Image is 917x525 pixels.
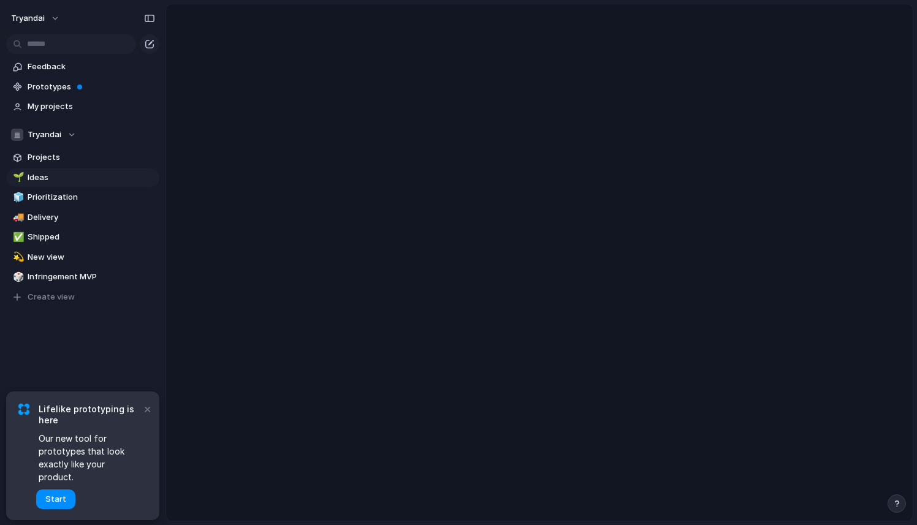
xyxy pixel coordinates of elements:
[28,100,155,113] span: My projects
[45,493,66,505] span: Start
[6,188,159,206] a: 🧊Prioritization
[6,148,159,167] a: Projects
[13,230,21,244] div: ✅
[36,489,75,509] button: Start
[28,271,155,283] span: Infringement MVP
[13,210,21,224] div: 🚚
[28,129,61,141] span: Tryandai
[28,61,155,73] span: Feedback
[28,191,155,203] span: Prioritization
[6,58,159,76] a: Feedback
[39,432,141,483] span: Our new tool for prototypes that look exactly like your product.
[6,126,159,144] button: Tryandai
[11,172,23,184] button: 🌱
[13,270,21,284] div: 🎲
[28,172,155,184] span: Ideas
[140,401,154,416] button: Dismiss
[6,248,159,266] a: 💫New view
[6,288,159,306] button: Create view
[13,250,21,264] div: 💫
[6,78,159,96] a: Prototypes
[13,191,21,205] div: 🧊
[11,271,23,283] button: 🎲
[6,97,159,116] a: My projects
[39,404,141,426] span: Lifelike prototyping is here
[28,231,155,243] span: Shipped
[28,151,155,164] span: Projects
[11,231,23,243] button: ✅
[28,81,155,93] span: Prototypes
[6,168,159,187] a: 🌱Ideas
[6,208,159,227] a: 🚚Delivery
[11,211,23,224] button: 🚚
[13,170,21,184] div: 🌱
[28,291,75,303] span: Create view
[11,251,23,263] button: 💫
[28,211,155,224] span: Delivery
[11,191,23,203] button: 🧊
[6,9,66,28] button: tryandai
[28,251,155,263] span: New view
[6,228,159,246] a: ✅Shipped
[11,12,45,25] span: tryandai
[6,268,159,286] a: 🎲Infringement MVP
